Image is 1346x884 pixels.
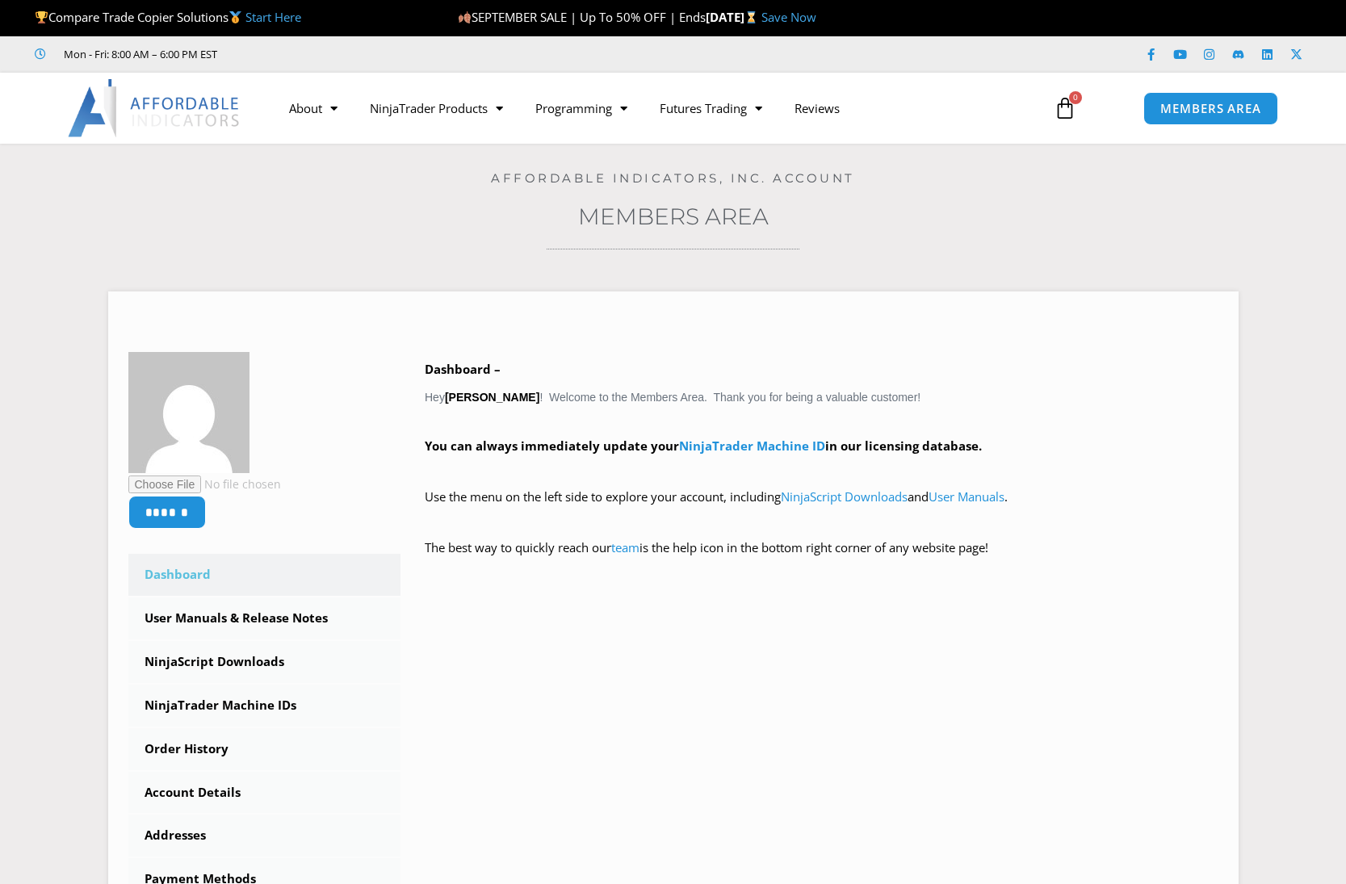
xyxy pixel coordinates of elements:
[458,9,706,25] span: SEPTEMBER SALE | Up To 50% OFF | Ends
[68,79,241,137] img: LogoAI | Affordable Indicators – NinjaTrader
[644,90,778,127] a: Futures Trading
[425,486,1218,531] p: Use the menu on the left side to explore your account, including and .
[706,9,761,25] strong: [DATE]
[128,352,249,473] img: 11ade8baaf66b7fcee611f068adbaedc44c77e1b2d11191391b4a9de478cae75
[425,537,1218,582] p: The best way to quickly reach our is the help icon in the bottom right corner of any website page!
[36,11,48,23] img: 🏆
[1069,91,1082,104] span: 0
[128,685,401,727] a: NinjaTrader Machine IDs
[35,9,301,25] span: Compare Trade Copier Solutions
[761,9,816,25] a: Save Now
[128,554,401,596] a: Dashboard
[128,641,401,683] a: NinjaScript Downloads
[128,597,401,639] a: User Manuals & Release Notes
[128,728,401,770] a: Order History
[781,488,908,505] a: NinjaScript Downloads
[273,90,354,127] a: About
[273,90,1035,127] nav: Menu
[459,11,471,23] img: 🍂
[425,438,982,454] strong: You can always immediately update your in our licensing database.
[60,44,217,64] span: Mon - Fri: 8:00 AM – 6:00 PM EST
[445,391,539,404] strong: [PERSON_NAME]
[229,11,241,23] img: 🥇
[745,11,757,23] img: ⌛
[519,90,644,127] a: Programming
[1160,103,1261,115] span: MEMBERS AREA
[128,815,401,857] a: Addresses
[245,9,301,25] a: Start Here
[354,90,519,127] a: NinjaTrader Products
[240,46,482,62] iframe: Customer reviews powered by Trustpilot
[1029,85,1101,132] a: 0
[425,361,501,377] b: Dashboard –
[611,539,639,555] a: team
[578,203,769,230] a: Members Area
[491,170,855,186] a: Affordable Indicators, Inc. Account
[929,488,1004,505] a: User Manuals
[1143,92,1278,125] a: MEMBERS AREA
[128,772,401,814] a: Account Details
[679,438,825,454] a: NinjaTrader Machine ID
[778,90,856,127] a: Reviews
[425,358,1218,582] div: Hey ! Welcome to the Members Area. Thank you for being a valuable customer!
